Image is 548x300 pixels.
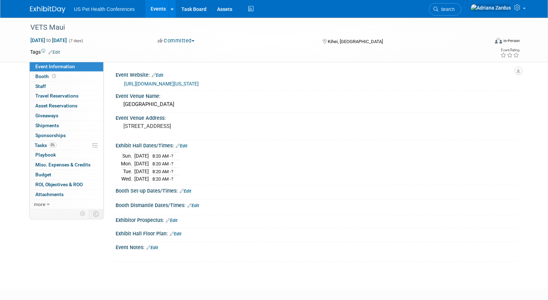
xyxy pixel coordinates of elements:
[30,190,103,199] a: Attachments
[121,152,134,160] td: Sun.
[30,141,103,150] a: Tasks0%
[35,123,59,128] span: Shipments
[123,123,275,129] pre: [STREET_ADDRESS]
[30,180,103,189] a: ROI, Objectives & ROO
[447,37,520,47] div: Event Format
[134,167,149,175] td: [DATE]
[171,176,173,182] span: ?
[30,91,103,101] a: Travel Reservations
[30,121,103,130] a: Shipments
[35,64,75,69] span: Event Information
[171,169,173,174] span: ?
[152,161,173,166] span: 8:20 AM -
[134,152,149,160] td: [DATE]
[89,209,104,218] td: Toggle Event Tabs
[152,176,173,182] span: 8:20 AM -
[166,218,177,223] a: Edit
[116,140,518,149] div: Exhibit Hall Dates/Times:
[124,81,199,87] a: [URL][DOMAIN_NAME][US_STATE]
[35,162,91,167] span: Misc. Expenses & Credits
[35,152,56,158] span: Playbook
[429,3,461,16] a: Search
[30,160,103,170] a: Misc. Expenses & Credits
[35,113,58,118] span: Giveaways
[35,73,57,79] span: Booth
[35,83,46,89] span: Staff
[116,200,518,209] div: Booth Dismantle Dates/Times:
[30,82,103,91] a: Staff
[116,113,518,122] div: Event Venue Address:
[503,38,520,43] div: In-Person
[68,39,83,43] span: (7 days)
[471,4,511,12] img: Adriana Zardus
[30,72,103,81] a: Booth
[438,7,455,12] span: Search
[30,170,103,180] a: Budget
[35,192,64,197] span: Attachments
[500,48,519,52] div: Event Rating
[74,6,135,12] span: US Pet Health Conferences
[77,209,89,218] td: Personalize Event Tab Strip
[116,70,518,79] div: Event Website:
[152,73,163,78] a: Edit
[171,153,173,159] span: ?
[30,131,103,140] a: Sponsorships
[116,228,518,237] div: Exhibit Hall Floor Plan:
[134,175,149,183] td: [DATE]
[30,37,67,43] span: [DATE] [DATE]
[134,160,149,168] td: [DATE]
[116,186,518,195] div: Booth Set-up Dates/Times:
[152,153,173,159] span: 8:20 AM -
[116,215,518,224] div: Exhibitor Prospectus:
[35,93,78,99] span: Travel Reservations
[146,245,158,250] a: Edit
[171,161,173,166] span: ?
[35,172,51,177] span: Budget
[48,50,60,55] a: Edit
[116,242,518,251] div: Event Notes:
[30,150,103,160] a: Playbook
[121,167,134,175] td: Tue.
[35,103,77,108] span: Asset Reservations
[187,203,199,208] a: Edit
[35,182,83,187] span: ROI, Objectives & ROO
[495,38,502,43] img: Format-Inperson.png
[121,160,134,168] td: Mon.
[51,73,57,79] span: Booth not reserved yet
[170,231,181,236] a: Edit
[45,37,52,43] span: to
[28,21,478,34] div: VETS Maui
[152,169,173,174] span: 8:20 AM -
[116,91,518,100] div: Event Venue Name:
[30,200,103,209] a: more
[49,142,57,148] span: 0%
[121,99,513,110] div: [GEOGRAPHIC_DATA]
[155,37,197,45] button: Committed
[30,101,103,111] a: Asset Reservations
[30,6,65,13] img: ExhibitDay
[30,62,103,71] a: Event Information
[30,111,103,120] a: Giveaways
[176,143,187,148] a: Edit
[35,133,66,138] span: Sponsorships
[121,175,134,183] td: Wed.
[30,48,60,55] td: Tags
[35,142,57,148] span: Tasks
[180,189,191,194] a: Edit
[34,201,45,207] span: more
[328,39,383,44] span: Kihei, [GEOGRAPHIC_DATA]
